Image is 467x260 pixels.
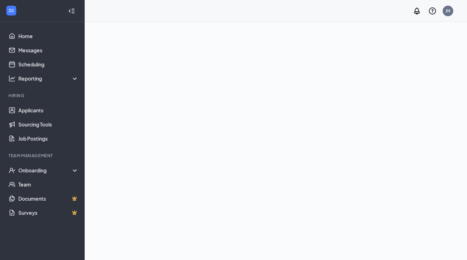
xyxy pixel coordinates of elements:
svg: Analysis [8,75,16,82]
a: Applicants [18,103,79,117]
svg: UserCheck [8,167,16,174]
a: Team [18,177,79,191]
a: Messages [18,43,79,57]
div: Team Management [8,153,77,159]
a: Sourcing Tools [18,117,79,131]
svg: Notifications [413,7,421,15]
svg: QuestionInfo [428,7,437,15]
a: SurveysCrown [18,206,79,220]
svg: WorkstreamLogo [8,7,15,14]
a: Home [18,29,79,43]
div: Hiring [8,93,77,99]
svg: Collapse [68,7,75,14]
a: Scheduling [18,57,79,71]
div: Onboarding [18,167,79,174]
div: JH [445,8,450,14]
a: DocumentsCrown [18,191,79,206]
a: Job Postings [18,131,79,146]
div: Reporting [18,75,79,82]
